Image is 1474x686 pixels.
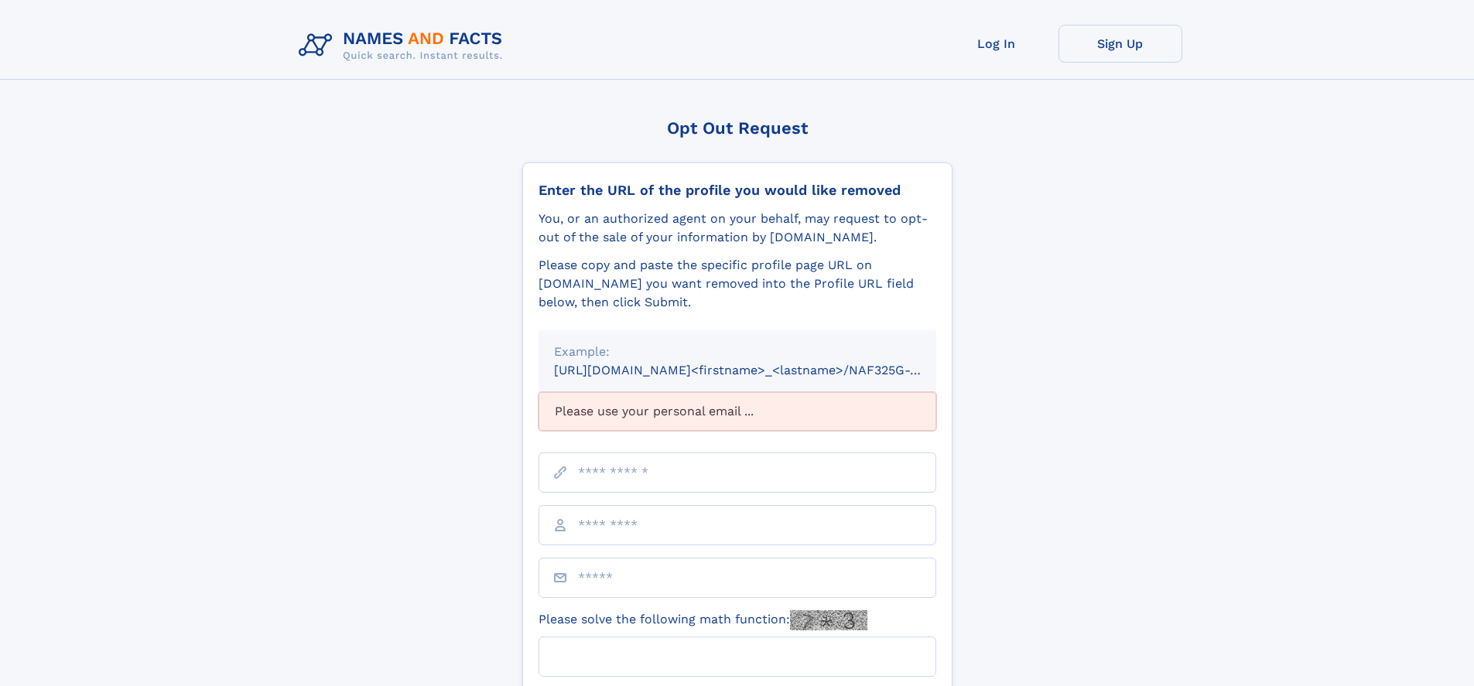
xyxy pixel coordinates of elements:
div: You, or an authorized agent on your behalf, may request to opt-out of the sale of your informatio... [539,210,936,247]
a: Sign Up [1058,25,1182,63]
label: Please solve the following math function: [539,610,867,630]
img: Logo Names and Facts [292,25,515,67]
a: Log In [935,25,1058,63]
div: Opt Out Request [522,118,952,138]
div: Please use your personal email ... [539,392,936,431]
div: Example: [554,343,921,361]
div: Enter the URL of the profile you would like removed [539,182,936,199]
small: [URL][DOMAIN_NAME]<firstname>_<lastname>/NAF325G-xxxxxxxx [554,363,966,377]
div: Please copy and paste the specific profile page URL on [DOMAIN_NAME] you want removed into the Pr... [539,256,936,312]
